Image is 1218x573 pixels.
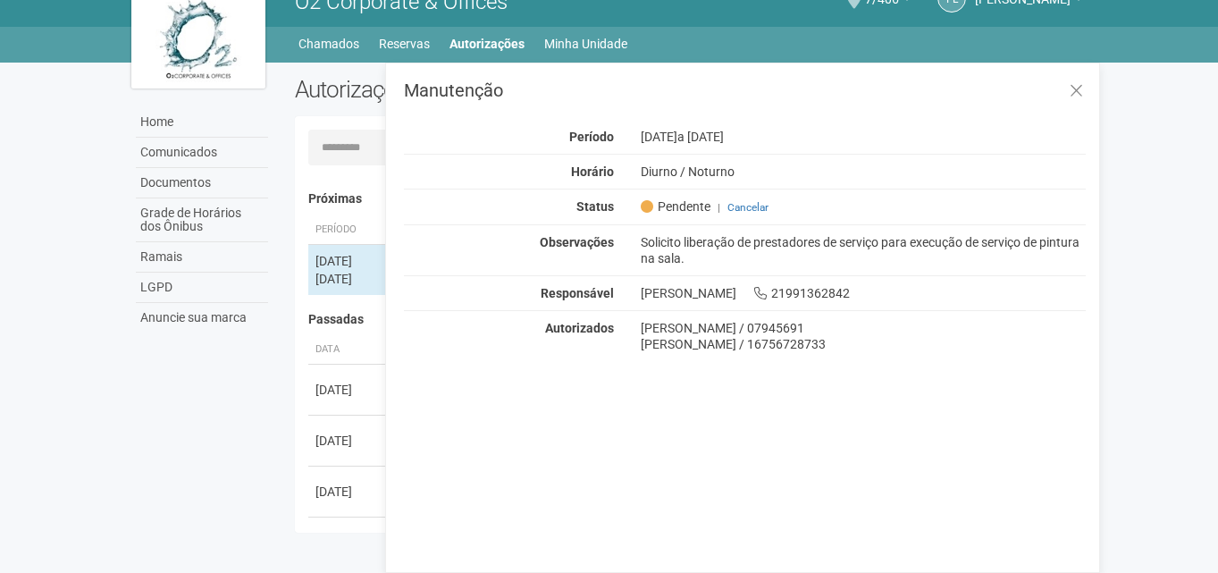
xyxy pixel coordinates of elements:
[540,235,614,249] strong: Observações
[136,107,268,138] a: Home
[641,320,1087,336] div: [PERSON_NAME] / 07945691
[677,130,724,144] span: a [DATE]
[641,336,1087,352] div: [PERSON_NAME] / 16756728733
[627,234,1100,266] div: Solicito liberação de prestadores de serviço para execução de serviço de pintura na sala.
[576,199,614,214] strong: Status
[308,215,389,245] th: Período
[295,76,677,103] h2: Autorizações
[315,483,382,501] div: [DATE]
[315,270,382,288] div: [DATE]
[379,31,430,56] a: Reservas
[541,286,614,300] strong: Responsável
[545,321,614,335] strong: Autorizados
[627,285,1100,301] div: [PERSON_NAME] 21991362842
[571,164,614,179] strong: Horário
[136,273,268,303] a: LGPD
[544,31,627,56] a: Minha Unidade
[315,432,382,450] div: [DATE]
[136,168,268,198] a: Documentos
[315,252,382,270] div: [DATE]
[404,81,1086,99] h3: Manutenção
[136,242,268,273] a: Ramais
[136,303,268,333] a: Anuncie sua marca
[627,129,1100,145] div: [DATE]
[641,198,710,215] span: Pendente
[718,201,720,214] span: |
[315,381,382,399] div: [DATE]
[627,164,1100,180] div: Diurno / Noturno
[308,335,389,365] th: Data
[308,192,1074,206] h4: Próximas
[136,138,268,168] a: Comunicados
[136,198,268,242] a: Grade de Horários dos Ônibus
[449,31,525,56] a: Autorizações
[569,130,614,144] strong: Período
[727,201,769,214] a: Cancelar
[308,313,1074,326] h4: Passadas
[298,31,359,56] a: Chamados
